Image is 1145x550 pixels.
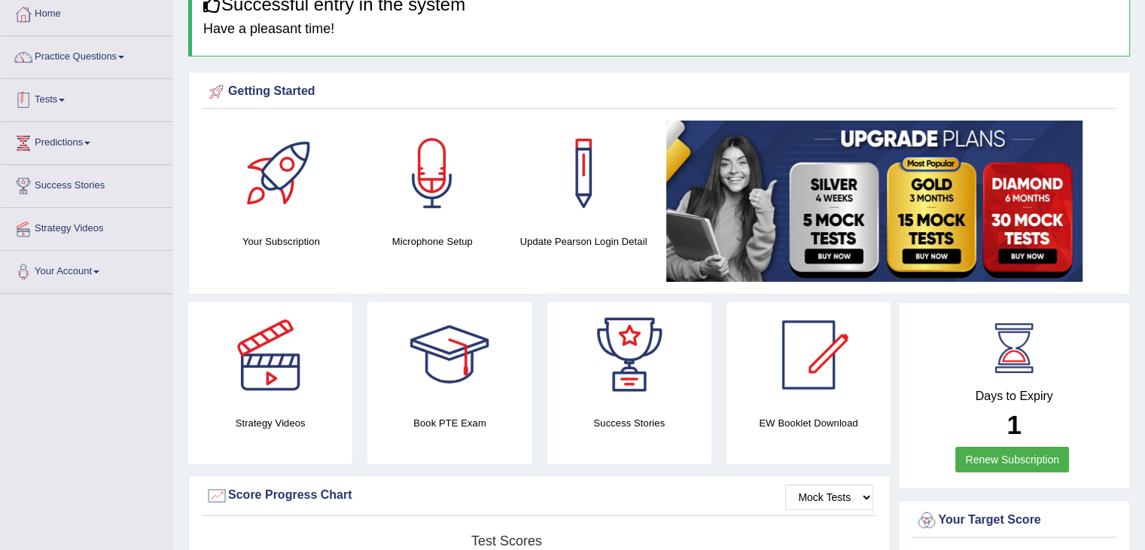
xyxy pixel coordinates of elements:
[364,234,501,249] h4: Microphone Setup
[471,533,542,548] tspan: Test scores
[1,208,172,246] a: Strategy Videos
[915,509,1113,532] div: Your Target Score
[1,79,172,117] a: Tests
[955,447,1069,472] a: Renew Subscription
[915,390,1113,403] h4: Days to Expiry
[1,251,172,289] a: Your Account
[206,81,1113,103] div: Getting Started
[206,484,873,507] div: Score Progress Chart
[516,234,652,249] h4: Update Pearson Login Detail
[1,122,172,160] a: Predictions
[726,415,891,431] h4: EW Booklet Download
[203,22,1118,37] h4: Have a pleasant time!
[1,36,172,74] a: Practice Questions
[188,415,352,431] h4: Strategy Videos
[666,121,1083,282] img: small5.jpg
[213,234,349,249] h4: Your Subscription
[1006,410,1021,439] b: 1
[367,415,531,431] h4: Book PTE Exam
[547,415,711,431] h4: Success Stories
[1,165,172,203] a: Success Stories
